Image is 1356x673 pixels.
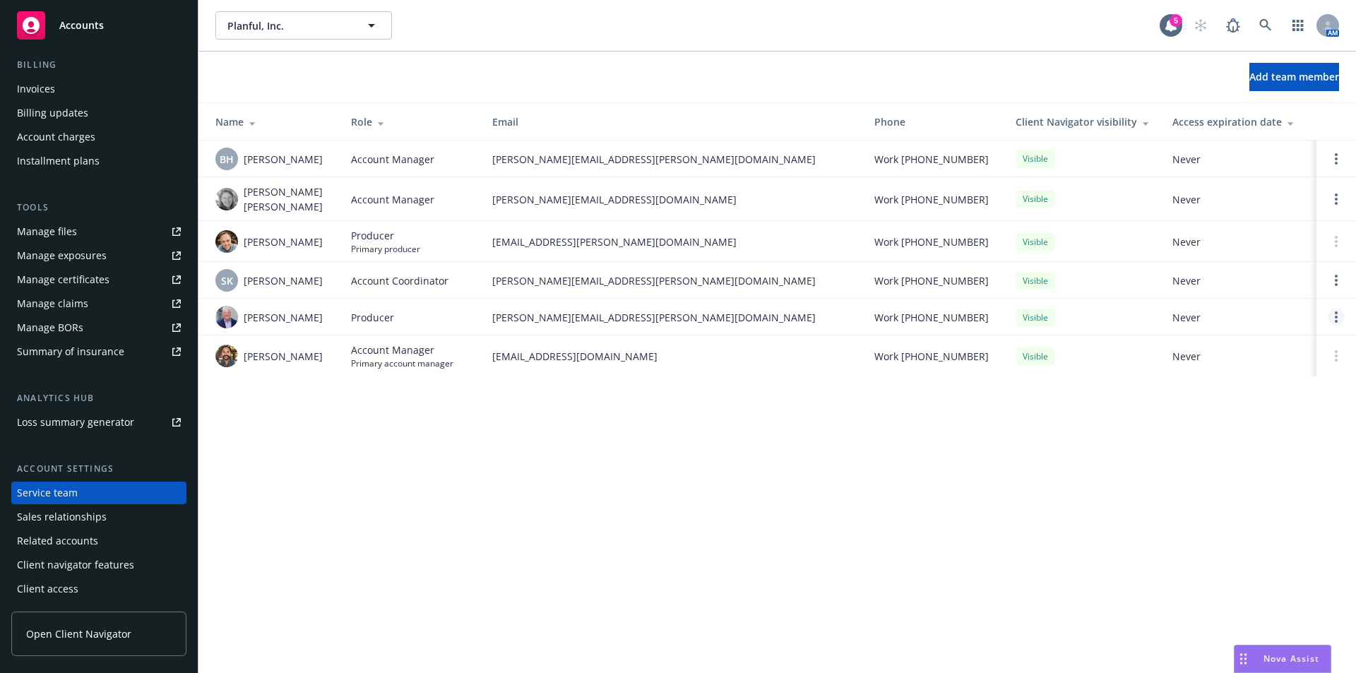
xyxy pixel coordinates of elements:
[351,243,420,255] span: Primary producer
[11,102,186,124] a: Billing updates
[351,310,394,325] span: Producer
[492,114,852,129] div: Email
[17,506,107,528] div: Sales relationships
[351,343,453,357] span: Account Manager
[1172,192,1305,207] span: Never
[1016,233,1055,251] div: Visible
[1328,150,1345,167] a: Open options
[11,78,186,100] a: Invoices
[11,220,186,243] a: Manage files
[17,578,78,600] div: Client access
[1172,152,1305,167] span: Never
[215,306,238,328] img: photo
[492,273,852,288] span: [PERSON_NAME][EMAIL_ADDRESS][PERSON_NAME][DOMAIN_NAME]
[17,482,78,504] div: Service team
[1328,191,1345,208] a: Open options
[1172,310,1305,325] span: Never
[1284,11,1312,40] a: Switch app
[1016,150,1055,167] div: Visible
[874,273,989,288] span: Work [PHONE_NUMBER]
[11,6,186,45] a: Accounts
[17,292,88,315] div: Manage claims
[11,578,186,600] a: Client access
[220,152,234,167] span: BH
[492,192,852,207] span: [PERSON_NAME][EMAIL_ADDRESS][DOMAIN_NAME]
[1263,653,1319,665] span: Nova Assist
[1172,234,1305,249] span: Never
[11,201,186,215] div: Tools
[215,345,238,367] img: photo
[11,268,186,291] a: Manage certificates
[11,244,186,267] a: Manage exposures
[1016,272,1055,290] div: Visible
[1016,309,1055,326] div: Visible
[227,18,350,33] span: Planful, Inc.
[11,126,186,148] a: Account charges
[11,462,186,476] div: Account settings
[874,310,989,325] span: Work [PHONE_NUMBER]
[244,273,323,288] span: [PERSON_NAME]
[17,150,100,172] div: Installment plans
[1170,14,1182,27] div: 5
[244,184,328,214] span: [PERSON_NAME] [PERSON_NAME]
[1249,70,1339,83] span: Add team member
[351,273,448,288] span: Account Coordinator
[11,411,186,434] a: Loss summary generator
[351,228,420,243] span: Producer
[244,349,323,364] span: [PERSON_NAME]
[17,530,98,552] div: Related accounts
[11,391,186,405] div: Analytics hub
[17,78,55,100] div: Invoices
[11,482,186,504] a: Service team
[244,310,323,325] span: [PERSON_NAME]
[17,102,88,124] div: Billing updates
[351,152,434,167] span: Account Manager
[59,20,104,31] span: Accounts
[1249,63,1339,91] button: Add team member
[874,234,989,249] span: Work [PHONE_NUMBER]
[492,234,852,249] span: [EMAIL_ADDRESS][PERSON_NAME][DOMAIN_NAME]
[17,126,95,148] div: Account charges
[17,220,77,243] div: Manage files
[221,273,233,288] span: SK
[11,340,186,363] a: Summary of insurance
[17,411,134,434] div: Loss summary generator
[244,234,323,249] span: [PERSON_NAME]
[11,506,186,528] a: Sales relationships
[17,554,134,576] div: Client navigator features
[11,554,186,576] a: Client navigator features
[1172,273,1305,288] span: Never
[874,192,989,207] span: Work [PHONE_NUMBER]
[215,188,238,210] img: photo
[1172,349,1305,364] span: Never
[1186,11,1215,40] a: Start snowing
[11,530,186,552] a: Related accounts
[11,58,186,72] div: Billing
[492,310,852,325] span: [PERSON_NAME][EMAIL_ADDRESS][PERSON_NAME][DOMAIN_NAME]
[1016,190,1055,208] div: Visible
[215,114,328,129] div: Name
[492,349,852,364] span: [EMAIL_ADDRESS][DOMAIN_NAME]
[26,626,131,641] span: Open Client Navigator
[351,114,470,129] div: Role
[1235,645,1252,672] div: Drag to move
[1016,114,1150,129] div: Client Navigator visibility
[874,152,989,167] span: Work [PHONE_NUMBER]
[1016,347,1055,365] div: Visible
[215,11,392,40] button: Planful, Inc.
[1219,11,1247,40] a: Report a Bug
[1172,114,1305,129] div: Access expiration date
[492,152,852,167] span: [PERSON_NAME][EMAIL_ADDRESS][PERSON_NAME][DOMAIN_NAME]
[244,152,323,167] span: [PERSON_NAME]
[1251,11,1280,40] a: Search
[351,357,453,369] span: Primary account manager
[874,349,989,364] span: Work [PHONE_NUMBER]
[11,292,186,315] a: Manage claims
[11,316,186,339] a: Manage BORs
[11,150,186,172] a: Installment plans
[215,230,238,253] img: photo
[17,244,107,267] div: Manage exposures
[17,316,83,339] div: Manage BORs
[17,268,109,291] div: Manage certificates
